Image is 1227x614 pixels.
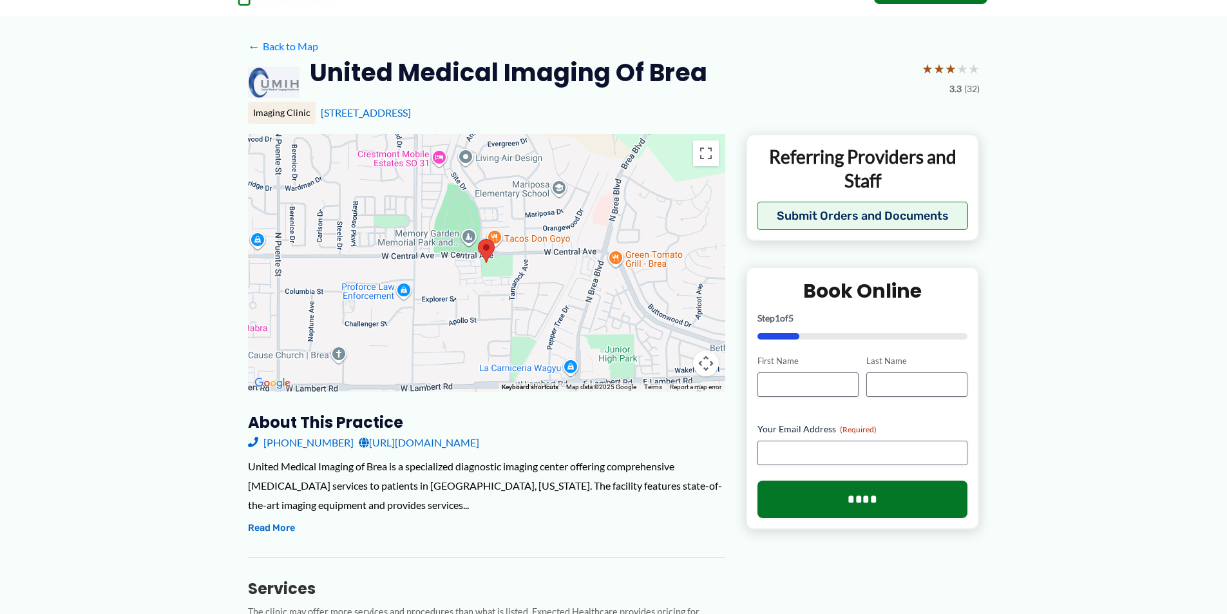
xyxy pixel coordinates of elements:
[248,102,316,124] div: Imaging Clinic
[248,37,318,56] a: ←Back to Map
[321,106,411,119] a: [STREET_ADDRESS]
[359,433,479,452] a: [URL][DOMAIN_NAME]
[757,423,968,436] label: Your Email Address
[964,81,980,97] span: (32)
[949,81,962,97] span: 3.3
[775,312,780,323] span: 1
[670,383,721,390] a: Report a map error
[757,355,859,367] label: First Name
[502,383,558,392] button: Keyboard shortcuts
[945,57,956,81] span: ★
[248,433,354,452] a: [PHONE_NUMBER]
[840,425,877,434] span: (Required)
[757,202,969,230] button: Submit Orders and Documents
[866,355,967,367] label: Last Name
[788,312,794,323] span: 5
[248,521,295,536] button: Read More
[757,278,968,303] h2: Book Online
[566,383,636,390] span: Map data ©2025 Google
[248,40,260,52] span: ←
[956,57,968,81] span: ★
[248,412,725,432] h3: About this practice
[644,383,662,390] a: Terms (opens in new tab)
[757,145,969,192] p: Referring Providers and Staff
[968,57,980,81] span: ★
[248,457,725,514] div: United Medical Imaging of Brea is a specialized diagnostic imaging center offering comprehensive ...
[248,579,725,599] h3: Services
[757,314,968,323] p: Step of
[693,140,719,166] button: Toggle fullscreen view
[933,57,945,81] span: ★
[251,375,294,392] a: Open this area in Google Maps (opens a new window)
[310,57,707,88] h2: United Medical Imaging of Brea
[922,57,933,81] span: ★
[693,350,719,376] button: Map camera controls
[251,375,294,392] img: Google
